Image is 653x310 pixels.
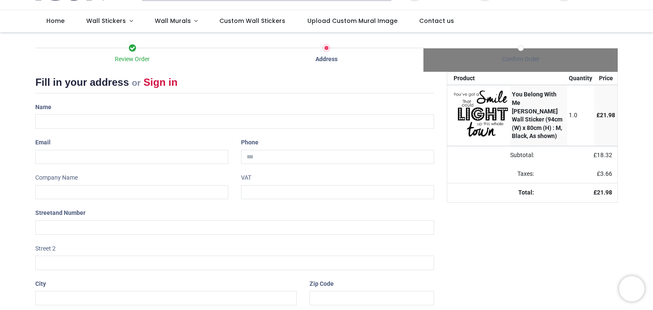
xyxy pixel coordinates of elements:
[309,277,334,291] label: Zip Code
[600,170,612,177] span: 3.66
[75,10,144,32] a: Wall Stickers
[52,209,85,216] span: and Number
[518,189,534,196] strong: Total:
[593,189,612,196] strong: £
[35,135,51,150] label: Email
[35,76,129,88] span: Fill in your address
[144,10,209,32] a: Wall Murals
[144,76,178,88] a: Sign in
[86,17,126,25] span: Wall Stickers
[569,111,592,120] div: 1.0
[46,17,65,25] span: Home
[241,135,258,150] label: Phone
[155,17,191,25] span: Wall Murals
[35,171,78,185] label: Company Name
[35,242,56,256] label: Street 2
[597,170,612,177] span: £
[447,165,539,183] td: Taxes:
[132,78,141,87] small: or
[35,100,51,115] label: Name
[230,55,424,64] div: Address
[600,112,615,118] span: 21.98
[35,55,230,64] div: Review Order
[454,90,508,137] img: g9hMGtuckVOUgAAAABJRU5ErkJggg==
[619,276,644,302] iframe: Brevo live chat
[594,72,617,85] th: Price
[447,72,510,85] th: Product
[241,171,251,185] label: VAT
[597,152,612,158] span: 18.32
[35,277,46,291] label: City
[423,55,618,64] div: Confirm Order
[597,189,612,196] span: 21.98
[596,112,615,118] span: £
[512,91,562,139] strong: You Belong With Me [PERSON_NAME] Wall Sticker (94cm (W) x 80cm (H) : M, Black, As shown)
[593,152,612,158] span: £
[219,17,285,25] span: Custom Wall Stickers
[307,17,397,25] span: Upload Custom Mural Image
[35,206,85,220] label: Street
[567,72,595,85] th: Quantity
[419,17,454,25] span: Contact us
[447,146,539,165] td: Subtotal:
